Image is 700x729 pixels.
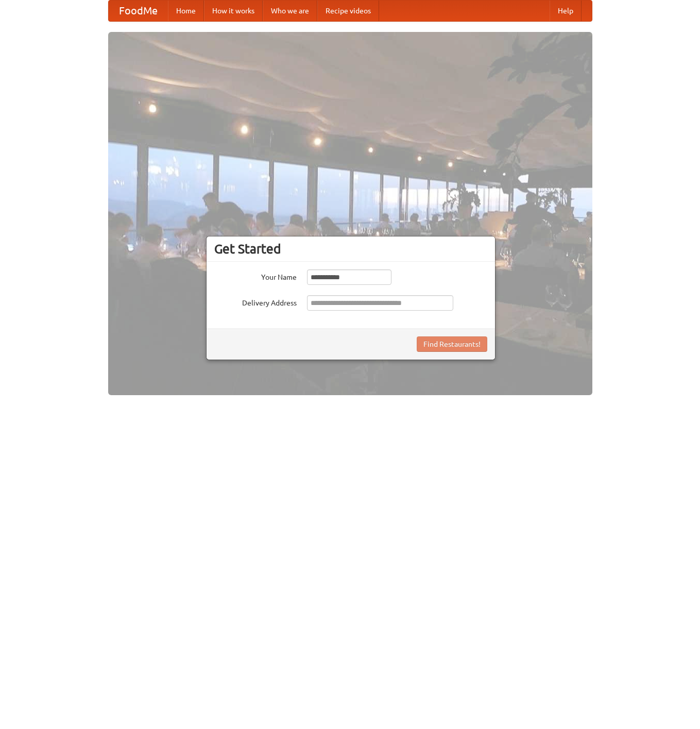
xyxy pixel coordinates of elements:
[214,295,297,308] label: Delivery Address
[109,1,168,21] a: FoodMe
[263,1,317,21] a: Who we are
[204,1,263,21] a: How it works
[550,1,582,21] a: Help
[214,269,297,282] label: Your Name
[417,336,487,352] button: Find Restaurants!
[214,241,487,257] h3: Get Started
[317,1,379,21] a: Recipe videos
[168,1,204,21] a: Home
